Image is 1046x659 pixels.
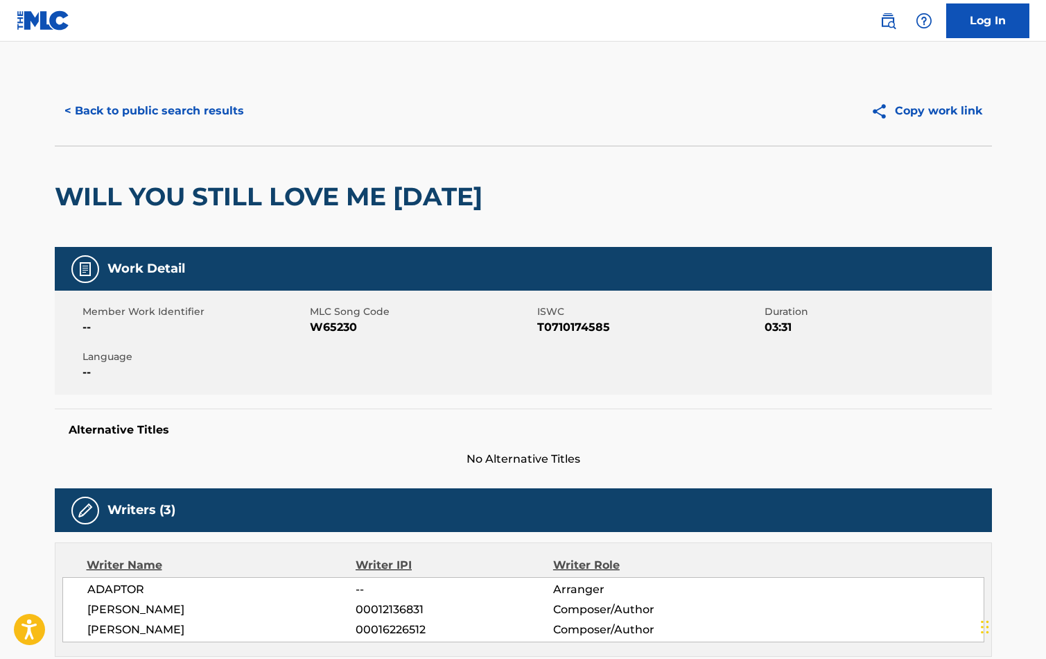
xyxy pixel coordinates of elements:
a: Public Search [874,7,902,35]
img: search [880,12,896,29]
span: W65230 [310,319,534,336]
img: Writers [77,502,94,519]
div: Drag [981,606,989,648]
div: Writer Name [87,557,356,574]
span: Duration [765,305,988,319]
span: -- [356,581,552,598]
h5: Writers (3) [107,502,175,518]
span: Member Work Identifier [82,305,306,319]
span: [PERSON_NAME] [87,601,356,618]
span: No Alternative Titles [55,451,992,468]
a: Log In [946,3,1029,38]
span: -- [82,319,306,336]
span: T0710174585 [537,319,761,336]
span: 00016226512 [356,622,552,638]
img: help [916,12,932,29]
h5: Work Detail [107,261,185,277]
span: ADAPTOR [87,581,356,598]
div: Help [910,7,938,35]
span: -- [82,364,306,381]
div: Writer Role [553,557,733,574]
span: ISWC [537,305,761,319]
span: Composer/Author [553,622,733,638]
span: [PERSON_NAME] [87,622,356,638]
h5: Alternative Titles [69,423,978,437]
span: 03:31 [765,319,988,336]
div: Writer IPI [356,557,553,574]
h2: WILL YOU STILL LOVE ME [DATE] [55,181,489,212]
span: 00012136831 [356,601,552,618]
button: Copy work link [861,94,992,128]
span: Arranger [553,581,733,598]
img: Copy work link [871,103,895,120]
img: MLC Logo [17,10,70,31]
span: Composer/Author [553,601,733,618]
span: MLC Song Code [310,305,534,319]
iframe: Chat Widget [977,592,1046,659]
button: < Back to public search results [55,94,254,128]
img: Work Detail [77,261,94,277]
span: Language [82,350,306,364]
